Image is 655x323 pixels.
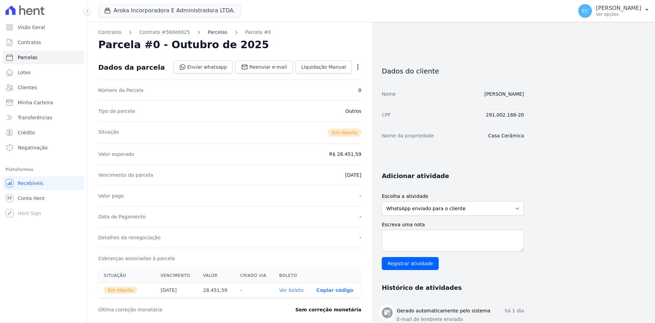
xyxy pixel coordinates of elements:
[295,306,361,313] dd: Sem correção monetária
[18,180,43,187] span: Recebíveis
[18,69,31,76] span: Lotes
[3,191,84,205] a: Conta Hent
[360,192,361,199] dd: -
[397,307,490,314] h3: Gerado automaticamente pelo sistema
[3,51,84,64] a: Parcelas
[98,29,361,36] nav: Breadcrumb
[18,114,52,121] span: Transferências
[5,165,82,174] div: Plataformas
[104,287,137,294] span: Em Aberto
[358,87,361,94] dd: 0
[382,111,391,118] dt: CPF
[18,54,38,61] span: Parcelas
[98,29,121,36] a: Contratos
[382,132,434,139] dt: Nome da propriedade
[98,4,241,17] button: Aroka Incorporadora E Administradora LTDA.
[3,36,84,49] a: Contratos
[249,64,287,70] span: Reenviar e-mail
[345,108,361,115] dd: Outros
[397,316,524,323] p: E-mail de lembrete enviado
[18,195,45,202] span: Conta Hent
[18,129,35,136] span: Crédito
[98,172,153,178] dt: Vencimento da parcela
[18,144,48,151] span: Negativação
[98,255,175,262] dt: Cobranças associadas à parcela
[345,172,361,178] dd: [DATE]
[139,29,190,36] a: Contrato #560e6925
[98,87,144,94] dt: Número da Parcela
[98,129,119,137] dt: Situação
[3,126,84,139] a: Crédito
[198,283,235,298] th: 28.451,59
[295,60,352,73] a: Liquidação Manual
[18,84,37,91] span: Clientes
[382,193,524,200] label: Escolha a atividade
[155,283,198,298] th: [DATE]
[18,99,53,106] span: Minha Carteira
[98,108,135,115] dt: Tipo da parcela
[382,221,524,228] label: Escreva uma nota
[3,176,84,190] a: Recebíveis
[573,1,655,21] button: EC [PERSON_NAME] Ver opções
[155,269,198,283] th: Vencimento
[98,234,161,241] dt: Detalhes da renegociação
[505,307,524,314] p: há 1 dia
[486,111,524,118] dd: 291.002.188-20
[279,287,304,293] a: Ver boleto
[235,60,293,73] a: Reenviar e-mail
[488,132,524,139] dd: Casa Cerâmica
[3,111,84,124] a: Transferências
[382,257,439,270] input: Registrar atividade
[382,91,396,97] dt: Nome
[484,91,524,97] a: [PERSON_NAME]
[18,39,41,46] span: Contratos
[382,172,449,180] h3: Adicionar atividade
[98,192,124,199] dt: Valor pago
[98,306,254,313] dt: Última correção monetária
[3,96,84,109] a: Minha Carteira
[3,81,84,94] a: Clientes
[173,60,233,73] a: Enviar whatsapp
[316,287,353,293] button: Copiar código
[98,151,134,158] dt: Valor esperado
[328,129,361,137] span: Em Aberto
[382,67,524,75] h3: Dados do cliente
[235,269,274,283] th: Criado via
[3,66,84,79] a: Lotes
[198,269,235,283] th: Valor
[208,29,228,36] a: Parcelas
[382,284,462,292] h3: Histórico de atividades
[3,141,84,154] a: Negativação
[3,21,84,34] a: Visão Geral
[582,9,588,13] span: EC
[245,29,271,36] a: Parcela #0
[301,64,346,70] span: Liquidação Manual
[98,269,155,283] th: Situação
[98,63,165,71] div: Dados da parcela
[360,234,361,241] dd: -
[98,39,269,51] h2: Parcela #0 - Outubro de 2025
[18,24,45,31] span: Visão Geral
[329,151,361,158] dd: R$ 28.451,59
[596,5,641,12] p: [PERSON_NAME]
[596,12,641,17] p: Ver opções
[235,283,274,298] th: -
[98,213,146,220] dt: Data de Pagamento
[360,213,361,220] dd: -
[274,269,311,283] th: Boleto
